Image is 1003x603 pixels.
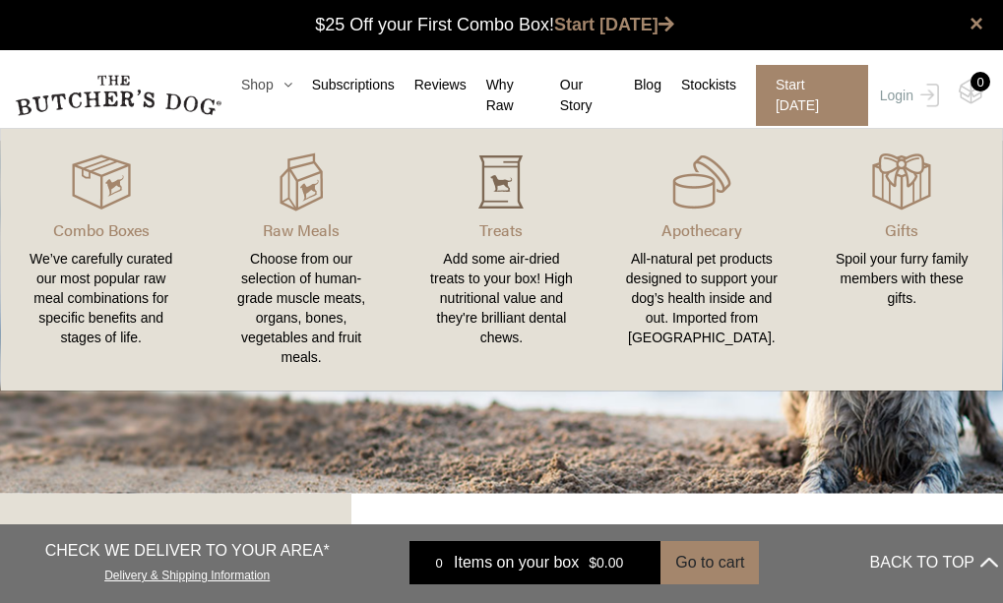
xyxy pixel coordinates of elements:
[625,218,778,242] p: Apothecary
[402,149,601,371] a: Treats Add some air-dried treats to your box! High nutritional value and they're brilliant dental...
[454,551,579,574] span: Items on your box
[826,218,978,242] p: Gifts
[467,75,540,116] a: Why Raw
[224,218,377,242] p: Raw Meals
[395,75,467,95] a: Reviews
[826,249,978,308] div: Spoil your furry family members with these gifts.
[424,553,454,573] div: 0
[554,15,674,34] a: Start [DATE]
[409,541,660,584] a: 0 Items on your box $0.00
[802,149,1002,371] a: Gifts Spoil your furry family members with these gifts.
[661,75,736,95] a: Stockists
[425,249,578,347] div: Add some air-dried treats to your box! High nutritional value and they're brilliant dental chews.
[104,564,270,582] a: Delivery & Shipping Information
[425,218,578,242] p: Treats
[736,65,875,126] a: Start [DATE]
[201,149,401,371] a: Raw Meals Choose from our selection of human-grade muscle meats, organs, bones, vegetables and fr...
[870,539,998,586] button: BACK TO TOP
[540,75,614,116] a: Our Story
[589,555,596,571] span: $
[875,65,939,126] a: Login
[292,75,395,95] a: Subscriptions
[221,75,292,95] a: Shop
[601,149,801,371] a: Apothecary All-natural pet products designed to support your dog’s health inside and out. Importe...
[589,555,623,571] bdi: 0.00
[1,149,201,371] a: Combo Boxes We’ve carefully curated our most popular raw meal combinations for specific benefits ...
[224,249,377,367] div: Choose from our selection of human-grade muscle meats, organs, bones, vegetables and fruit meals.
[25,218,177,242] p: Combo Boxes
[45,539,330,563] p: CHECK WE DELIVER TO YOUR AREA*
[625,249,778,347] div: All-natural pet products designed to support your dog’s health inside and out. Imported from [GEO...
[959,79,983,104] img: TBD_Cart-Empty.png
[660,541,759,584] button: Go to cart
[25,249,177,347] div: We’ve carefully curated our most popular raw meal combinations for specific benefits and stages o...
[614,75,661,95] a: Blog
[756,65,868,126] span: Start [DATE]
[970,12,983,35] a: close
[971,72,990,91] div: 0
[471,152,531,211] img: NewTBD_Treats_Hover.png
